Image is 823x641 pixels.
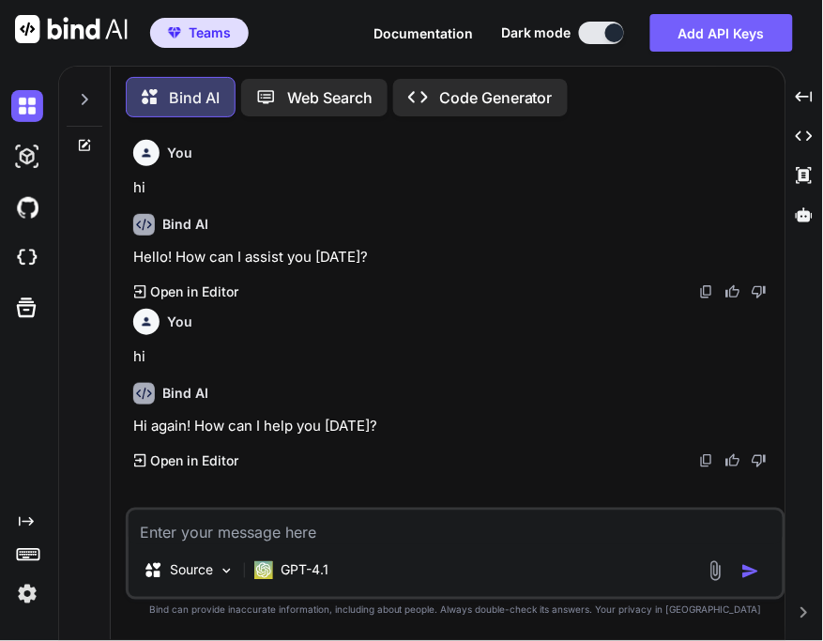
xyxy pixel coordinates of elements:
[11,90,43,122] img: darkChat
[725,284,740,299] img: like
[167,313,192,331] h6: You
[11,141,43,173] img: darkAi-studio
[373,23,473,43] button: Documentation
[170,561,213,580] p: Source
[11,242,43,274] img: cloudideIcon
[741,562,760,581] img: icon
[162,384,208,403] h6: Bind AI
[168,27,181,38] img: premium
[752,453,767,468] img: dislike
[439,86,553,109] p: Code Generator
[150,451,239,470] p: Open in Editor
[126,603,785,618] p: Bind can provide inaccurate information, including about people. Always double-check its answers....
[219,563,235,579] img: Pick Models
[150,18,249,48] button: premiumTeams
[281,561,328,580] p: GPT-4.1
[650,14,793,52] button: Add API Keys
[15,15,128,43] img: Bind AI
[699,453,714,468] img: copy
[150,282,239,301] p: Open in Editor
[133,177,782,199] p: hi
[11,191,43,223] img: githubDark
[373,25,473,41] span: Documentation
[167,144,192,162] h6: You
[133,247,782,268] p: Hello! How can I assist you [DATE]?
[699,284,714,299] img: copy
[162,215,208,234] h6: Bind AI
[189,23,231,42] span: Teams
[725,453,740,468] img: like
[133,346,782,368] p: hi
[254,561,273,580] img: GPT-4.1
[169,86,220,109] p: Bind AI
[287,86,373,109] p: Web Search
[501,23,572,42] span: Dark mode
[705,560,726,582] img: attachment
[752,284,767,299] img: dislike
[11,578,43,610] img: settings
[133,416,782,437] p: Hi again! How can I help you [DATE]?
